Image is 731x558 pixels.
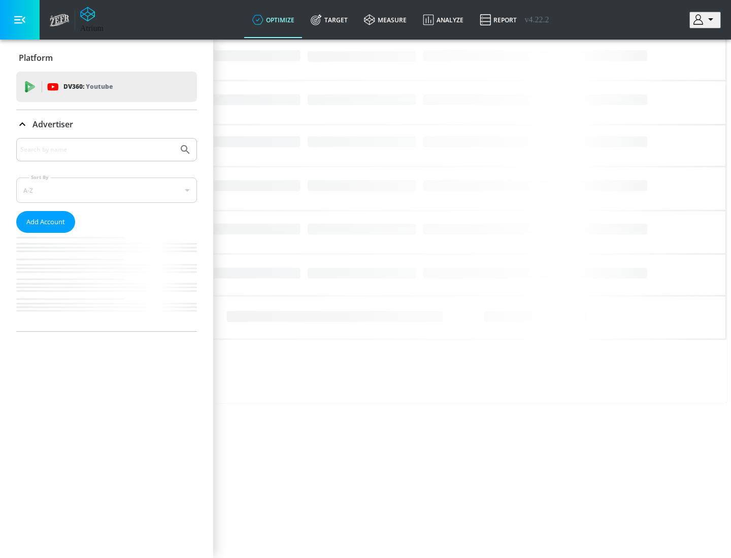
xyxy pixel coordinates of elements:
[80,7,104,33] a: Atrium
[472,2,525,38] a: Report
[16,138,197,331] div: Advertiser
[16,44,197,72] div: Platform
[80,24,104,33] div: Atrium
[20,143,174,156] input: Search by name
[16,233,197,331] nav: list of Advertiser
[86,81,113,92] p: Youtube
[244,2,303,38] a: optimize
[16,110,197,138] div: Advertiser
[415,2,472,38] a: Analyze
[63,81,113,92] p: DV360:
[16,72,197,102] div: DV360: Youtube
[16,178,197,203] div: A-Z
[16,211,75,233] button: Add Account
[356,2,415,38] a: measure
[32,119,73,130] p: Advertiser
[19,52,53,63] p: Platform
[29,174,51,181] label: Sort By
[525,15,549,24] span: v 4.22.2
[26,216,65,228] span: Add Account
[303,2,356,38] a: Target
